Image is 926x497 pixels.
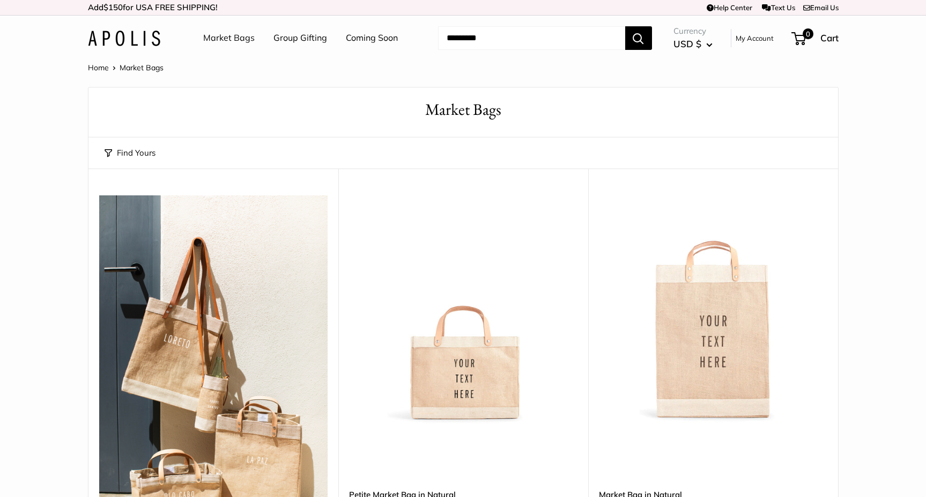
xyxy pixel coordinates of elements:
[103,2,123,12] span: $150
[762,3,795,12] a: Text Us
[120,63,164,72] span: Market Bags
[673,38,701,49] span: USD $
[792,30,839,47] a: 0 Cart
[203,30,255,46] a: Market Bags
[349,195,577,424] a: Petite Market Bag in Naturaldescription_Effortless style that elevates every moment
[673,35,713,53] button: USD $
[802,28,813,39] span: 0
[707,3,752,12] a: Help Center
[820,32,839,43] span: Cart
[599,195,827,424] a: Market Bag in NaturalMarket Bag in Natural
[88,31,160,46] img: Apolis
[673,24,713,39] span: Currency
[273,30,327,46] a: Group Gifting
[599,195,827,424] img: Market Bag in Natural
[349,195,577,424] img: Petite Market Bag in Natural
[803,3,839,12] a: Email Us
[88,63,109,72] a: Home
[346,30,398,46] a: Coming Soon
[438,26,625,50] input: Search...
[105,98,822,121] h1: Market Bags
[736,32,774,45] a: My Account
[88,61,164,75] nav: Breadcrumb
[105,145,155,160] button: Find Yours
[625,26,652,50] button: Search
